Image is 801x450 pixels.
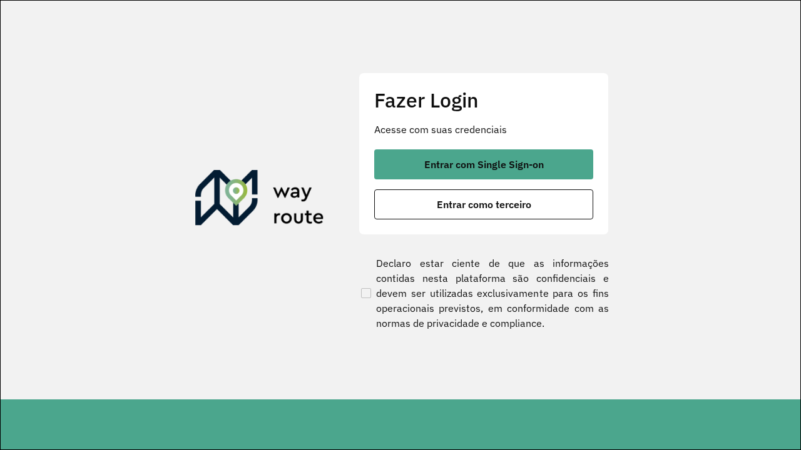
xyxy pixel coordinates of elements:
label: Declaro estar ciente de que as informações contidas nesta plataforma são confidenciais e devem se... [359,256,609,331]
h2: Fazer Login [374,88,593,112]
span: Entrar como terceiro [437,199,531,209]
button: button [374,189,593,219]
button: button [374,149,593,179]
span: Entrar com Single Sign-on [424,159,544,169]
img: Roteirizador AmbevTech [195,170,324,230]
p: Acesse com suas credenciais [374,122,593,137]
